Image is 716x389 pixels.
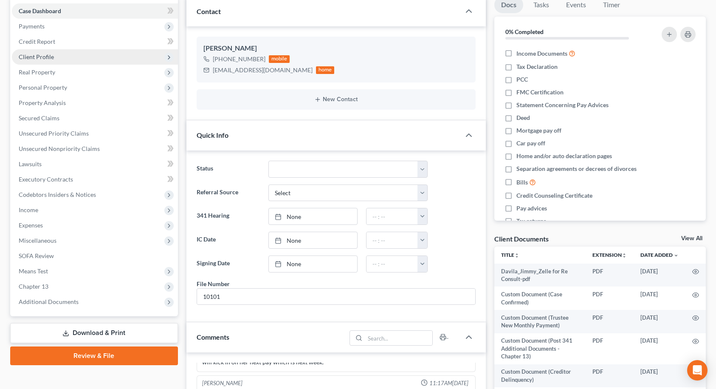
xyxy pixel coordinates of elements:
[366,256,418,272] input: -- : --
[516,114,530,122] span: Deed
[634,287,685,310] td: [DATE]
[494,333,586,364] td: Custom Document (Post 341 Additional Documents - Chapter 13)
[197,279,230,288] div: File Number
[634,310,685,333] td: [DATE]
[681,236,702,241] a: View All
[505,28,544,35] strong: 0% Completed
[586,310,634,333] td: PDF
[12,126,178,141] a: Unsecured Priority Claims
[12,248,178,264] a: SOFA Review
[586,287,634,310] td: PDF
[192,232,264,249] label: IC Date
[429,379,468,387] span: 11:17AM[DATE]
[10,323,178,343] a: Download & Print
[19,237,56,244] span: Miscellaneous
[514,253,519,258] i: unfold_more
[516,217,546,225] span: Tax returns
[366,232,418,248] input: -- : --
[516,139,545,148] span: Car pay off
[586,364,634,388] td: PDF
[192,185,264,202] label: Referral Source
[634,333,685,364] td: [DATE]
[516,191,592,200] span: Credit Counseling Certificate
[19,160,42,168] span: Lawsuits
[501,252,519,258] a: Titleunfold_more
[19,53,54,60] span: Client Profile
[19,99,66,106] span: Property Analysis
[365,331,432,345] input: Search...
[12,95,178,111] a: Property Analysis
[19,84,67,91] span: Personal Property
[19,130,89,137] span: Unsecured Priority Claims
[494,287,586,310] td: Custom Document (Case Confirmed)
[516,62,558,71] span: Tax Declaration
[203,96,469,103] button: New Contact
[516,204,547,213] span: Pay advices
[269,208,357,224] a: None
[269,256,357,272] a: None
[494,310,586,333] td: Custom Document (Trustee New Monthly Payment)
[12,111,178,126] a: Secured Claims
[674,253,679,258] i: expand_more
[19,206,38,213] span: Income
[494,234,549,243] div: Client Documents
[516,75,528,84] span: PCC
[19,23,45,30] span: Payments
[516,88,564,97] span: FMC Certification
[197,289,475,305] input: --
[19,298,79,305] span: Additional Documents
[592,252,627,258] a: Extensionunfold_more
[366,208,418,224] input: -- : --
[19,38,55,45] span: Credit Report
[269,232,357,248] a: None
[12,141,178,156] a: Unsecured Nonpriority Claims
[687,360,708,380] div: Open Intercom Messenger
[586,333,634,364] td: PDF
[19,191,96,198] span: Codebtors Insiders & Notices
[494,264,586,287] td: Davila_Jimmy_Zelle for Re Consult-pdf
[19,176,73,183] span: Executory Contracts
[197,131,228,139] span: Quick Info
[10,346,178,365] a: Review & File
[12,156,178,172] a: Lawsuits
[586,264,634,287] td: PDF
[197,333,229,341] span: Comments
[12,172,178,187] a: Executory Contracts
[634,364,685,388] td: [DATE]
[494,364,586,388] td: Custom Document (Creditor Delinquency)
[192,256,264,273] label: Signing Date
[19,145,100,152] span: Unsecured Nonpriority Claims
[213,55,265,63] div: [PHONE_NUMBER]
[203,43,469,54] div: [PERSON_NAME]
[516,101,609,109] span: Statement Concerning Pay Advices
[316,66,335,74] div: home
[19,283,48,290] span: Chapter 13
[12,34,178,49] a: Credit Report
[516,152,612,160] span: Home and/or auto declaration pages
[192,161,264,178] label: Status
[19,267,48,275] span: Means Test
[634,264,685,287] td: [DATE]
[19,221,43,229] span: Expenses
[213,66,313,74] div: [EMAIL_ADDRESS][DOMAIN_NAME]
[516,49,567,58] span: Income Documents
[640,252,679,258] a: Date Added expand_more
[19,7,61,14] span: Case Dashboard
[19,252,54,259] span: SOFA Review
[516,126,561,135] span: Mortgage pay off
[12,3,178,19] a: Case Dashboard
[192,208,264,225] label: 341 Hearing
[19,68,55,76] span: Real Property
[19,114,59,122] span: Secured Claims
[516,165,637,173] span: Separation agreements or decrees of divorces
[622,253,627,258] i: unfold_more
[202,379,242,387] div: [PERSON_NAME]
[269,55,290,63] div: mobile
[516,178,528,187] span: Bills
[197,7,221,15] span: Contact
